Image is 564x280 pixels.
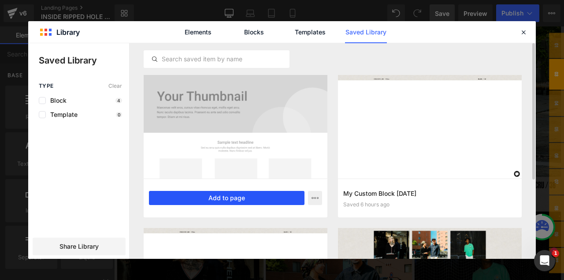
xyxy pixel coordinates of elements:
input: Search saved item by name [144,54,289,64]
span: Block [46,97,67,104]
a: Saved Library [345,21,387,43]
button: Add to page [149,191,304,205]
span: 09 [516,231,533,261]
a: Elements [177,21,219,43]
iframe: Intercom live chat [534,250,555,271]
p: 0 [116,112,122,117]
span: Type [39,83,54,89]
span: 08 [516,200,533,230]
span: 01 [516,7,533,37]
h3: My Custom Block [DATE] [343,189,516,198]
div: Saved 6 hours ago [343,202,516,208]
span: 06 [516,138,533,168]
span: 1 [552,250,559,257]
span: Clear [108,83,122,89]
span: 04 [516,76,533,106]
a: Templates [289,21,331,43]
p: 4 [115,98,122,103]
a: Blocks [233,21,275,43]
p: Saved Library [39,54,129,67]
span: 05 [516,107,533,137]
span: 03 [516,38,533,75]
span: 07 [516,169,533,199]
span: Template [46,111,78,118]
span: Share Library [59,242,99,251]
